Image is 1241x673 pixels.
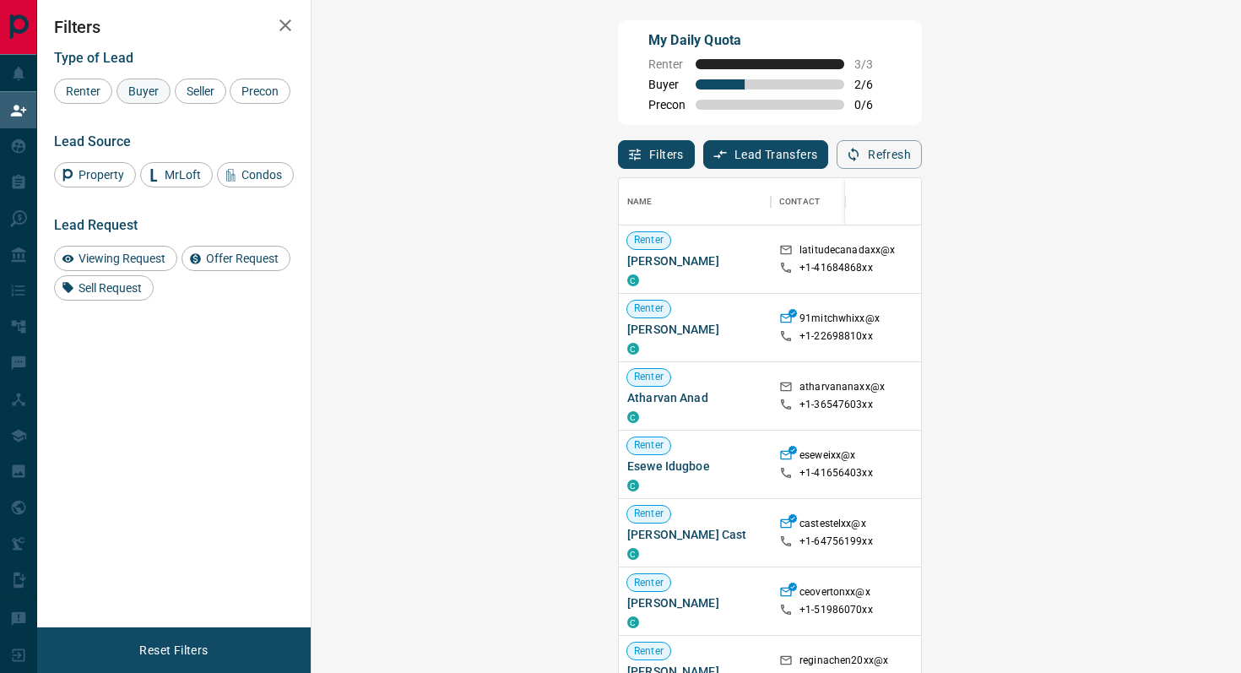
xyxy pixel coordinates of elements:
[648,30,891,51] p: My Daily Quota
[771,178,906,225] div: Contact
[73,168,130,182] span: Property
[54,50,133,66] span: Type of Lead
[618,140,695,169] button: Filters
[648,98,686,111] span: Precon
[627,389,762,406] span: Atharvan Anad
[627,480,639,491] div: condos.ca
[799,603,873,617] p: +1- 51986070xx
[799,448,855,466] p: eseweixx@x
[627,616,639,628] div: condos.ca
[54,275,154,301] div: Sell Request
[648,78,686,91] span: Buyer
[854,98,891,111] span: 0 / 6
[236,84,285,98] span: Precon
[703,140,829,169] button: Lead Transfers
[627,178,653,225] div: Name
[159,168,207,182] span: MrLoft
[799,654,888,671] p: reginachen20xx@x
[779,178,820,225] div: Contact
[117,79,171,104] div: Buyer
[799,380,885,398] p: atharvananaxx@x
[182,246,290,271] div: Offer Request
[627,594,762,611] span: [PERSON_NAME]
[627,548,639,560] div: condos.ca
[854,57,891,71] span: 3 / 3
[54,79,112,104] div: Renter
[140,162,213,187] div: MrLoft
[181,84,220,98] span: Seller
[837,140,922,169] button: Refresh
[54,133,131,149] span: Lead Source
[54,246,177,271] div: Viewing Request
[799,517,866,535] p: castestelxx@x
[627,321,762,338] span: [PERSON_NAME]
[799,243,895,261] p: latitudecanadaxx@x
[627,301,670,316] span: Renter
[799,535,873,549] p: +1- 64756199xx
[854,78,891,91] span: 2 / 6
[73,252,171,265] span: Viewing Request
[236,168,288,182] span: Condos
[627,644,670,659] span: Renter
[648,57,686,71] span: Renter
[128,636,219,665] button: Reset Filters
[627,576,670,590] span: Renter
[200,252,285,265] span: Offer Request
[627,411,639,423] div: condos.ca
[799,261,873,275] p: +1- 41684868xx
[230,79,290,104] div: Precon
[627,526,762,543] span: [PERSON_NAME] Cast
[627,507,670,521] span: Renter
[799,466,873,480] p: +1- 41656403xx
[619,178,771,225] div: Name
[627,252,762,269] span: [PERSON_NAME]
[799,398,873,412] p: +1- 36547603xx
[627,274,639,286] div: condos.ca
[799,312,880,329] p: 91mitchwhixx@x
[799,585,870,603] p: ceovertonxx@x
[122,84,165,98] span: Buyer
[175,79,226,104] div: Seller
[60,84,106,98] span: Renter
[217,162,294,187] div: Condos
[799,329,873,344] p: +1- 22698810xx
[54,217,138,233] span: Lead Request
[627,458,762,475] span: Esewe Idugboe
[627,370,670,384] span: Renter
[627,233,670,247] span: Renter
[73,281,148,295] span: Sell Request
[54,162,136,187] div: Property
[627,438,670,453] span: Renter
[627,343,639,355] div: condos.ca
[54,17,294,37] h2: Filters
